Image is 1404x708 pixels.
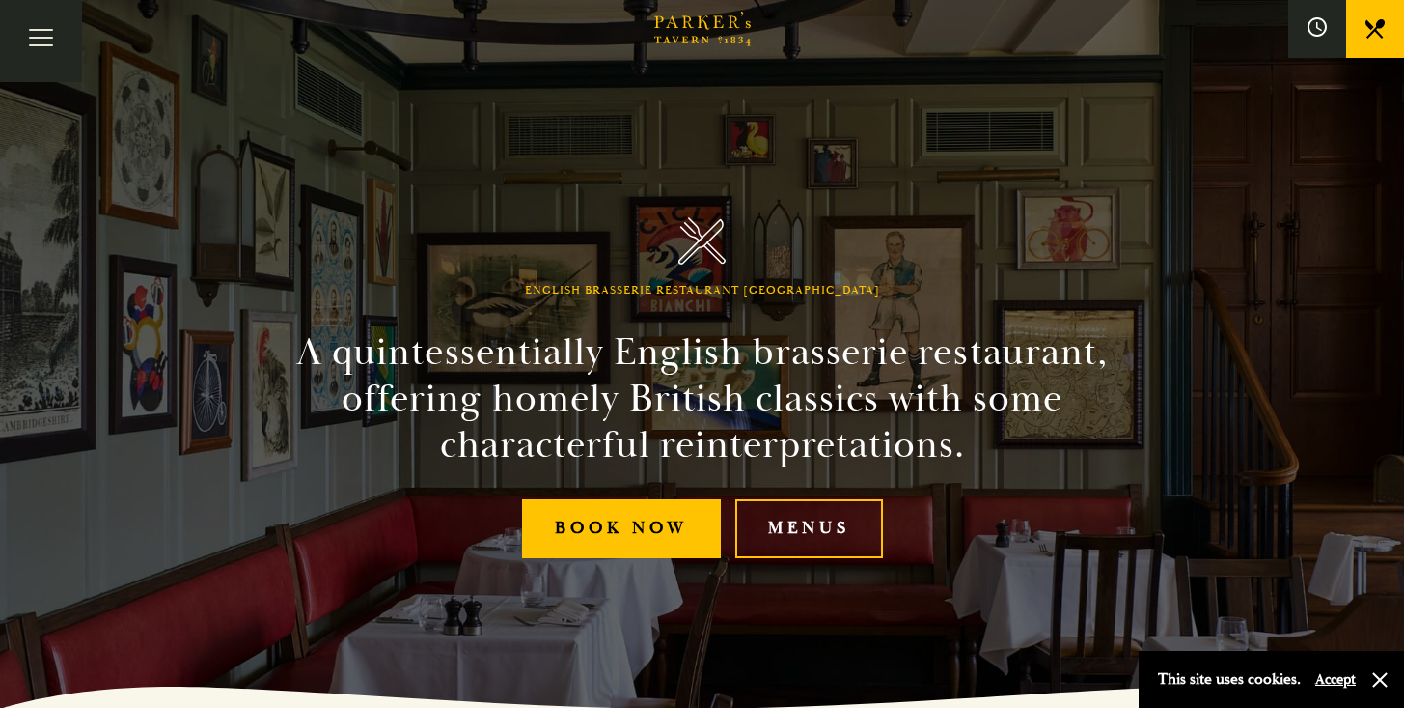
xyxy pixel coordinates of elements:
button: Accept [1315,670,1356,689]
h1: English Brasserie Restaurant [GEOGRAPHIC_DATA] [525,284,880,297]
p: This site uses cookies. [1158,666,1301,694]
img: Parker's Tavern Brasserie Cambridge [678,217,726,265]
a: Book Now [522,499,721,558]
button: Close and accept [1370,670,1390,690]
h2: A quintessentially English brasserie restaurant, offering homely British classics with some chara... [262,329,1142,468]
a: Menus [735,499,883,558]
